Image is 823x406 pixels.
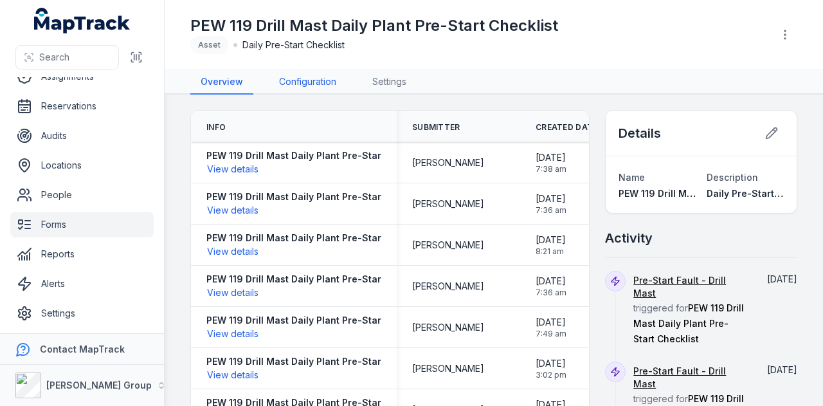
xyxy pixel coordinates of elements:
span: Daily Pre-Start Checklist [707,188,820,199]
span: Description [707,172,758,183]
span: 7:49 am [536,329,566,339]
a: Reservations [10,93,154,119]
time: 05/08/2025, 7:36:49 am [536,275,566,298]
span: [PERSON_NAME] [412,198,484,210]
span: 7:38 am [536,164,566,174]
span: Info [206,122,226,133]
a: Configuration [269,70,347,95]
time: 22/07/2025, 7:45:37 am [767,273,797,284]
span: [DATE] [536,234,566,246]
strong: PEW 119 Drill Mast Daily Plant Pre-Start Checklist [206,149,430,162]
span: 8:21 am [536,246,566,257]
span: Submitter [412,122,460,133]
strong: PEW 119 Drill Mast Daily Plant Pre-Start Checklist [206,355,430,368]
span: [DATE] [767,364,797,375]
strong: PEW 119 Drill Mast Daily Plant Pre-Start Checklist [206,190,430,203]
time: 31/07/2025, 3:02:19 pm [536,357,566,380]
a: Overview [190,70,253,95]
a: Reports [10,241,154,267]
span: triggered for [633,275,748,344]
a: Pre-Start Fault - Drill Mast [633,365,748,391]
a: Alerts [10,271,154,297]
span: Daily Pre-Start Checklist [242,39,345,51]
time: 21/07/2025, 4:01:57 pm [767,364,797,375]
span: [DATE] [536,316,566,329]
h2: Activity [605,229,653,247]
span: Created Date [536,122,598,133]
strong: [PERSON_NAME] Group [46,380,152,391]
strong: PEW 119 Drill Mast Daily Plant Pre-Start Checklist [206,232,430,245]
strong: PEW 119 Drill Mast Daily Plant Pre-Start Checklist [206,273,430,286]
span: [DATE] [536,151,566,164]
span: [PERSON_NAME] [412,362,484,375]
span: 3:02 pm [536,370,566,380]
strong: PEW 119 Drill Mast Daily Plant Pre-Start Checklist [206,314,430,327]
time: 08/08/2025, 7:38:22 am [536,151,566,174]
span: Search [39,51,69,64]
a: Locations [10,152,154,178]
button: Search [15,45,119,69]
span: [DATE] [767,273,797,284]
a: Settings [362,70,417,95]
a: People [10,182,154,208]
span: [DATE] [536,275,566,288]
a: MapTrack [34,8,131,33]
span: Name [619,172,645,183]
strong: Contact MapTrack [40,344,125,355]
span: [PERSON_NAME] [412,280,484,293]
button: View details [206,203,259,217]
a: Audits [10,123,154,149]
button: View details [206,368,259,382]
time: 07/08/2025, 7:36:08 am [536,192,566,216]
span: [DATE] [536,357,566,370]
h2: Details [619,124,661,142]
button: View details [206,162,259,176]
button: View details [206,286,259,300]
button: View details [206,245,259,259]
h1: PEW 119 Drill Mast Daily Plant Pre-Start Checklist [190,15,558,36]
span: 7:36 am [536,288,566,298]
span: [DATE] [536,192,566,205]
time: 01/08/2025, 7:49:59 am [536,316,566,339]
span: PEW 119 Drill Mast Daily Plant Pre-Start Checklist [633,302,744,344]
button: View details [206,327,259,341]
a: Pre-Start Fault - Drill Mast [633,274,748,300]
a: Forms [10,212,154,237]
time: 06/08/2025, 8:21:19 am [536,234,566,257]
div: Asset [190,36,228,54]
span: [PERSON_NAME] [412,239,484,252]
span: 7:36 am [536,205,566,216]
span: [PERSON_NAME] [412,156,484,169]
a: Settings [10,300,154,326]
span: [PERSON_NAME] [412,321,484,334]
